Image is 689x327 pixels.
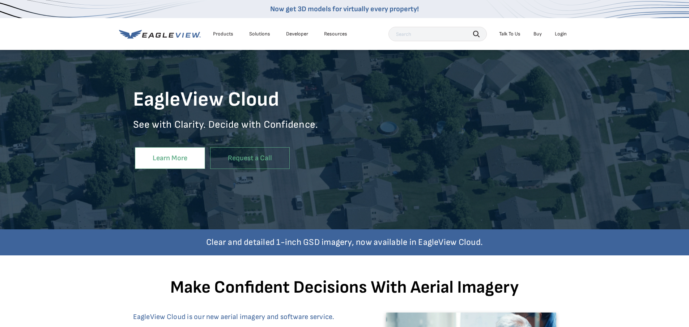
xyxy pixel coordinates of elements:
[345,46,556,166] iframe: Eagleview Cloud Overview
[499,31,520,37] div: Talk To Us
[133,38,345,82] h5: High-Resolution Aerial Imagery for Government
[133,87,345,112] h1: EagleView Cloud
[133,118,345,142] p: See with Clarity. Decide with Confidence.
[213,31,233,37] div: Products
[555,31,567,37] div: Login
[270,5,419,13] a: Now get 3D models for virtually every property!
[210,147,290,169] a: Request a Call
[286,31,308,37] a: Developer
[133,277,556,298] h3: Make Confident Decisions With Aerial Imagery
[324,31,347,37] div: Resources
[249,31,270,37] div: Solutions
[388,27,487,41] input: Search
[135,147,205,169] a: Learn More
[133,313,360,322] p: EagleView Cloud is our new aerial imagery and software service.
[533,31,542,37] a: Buy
